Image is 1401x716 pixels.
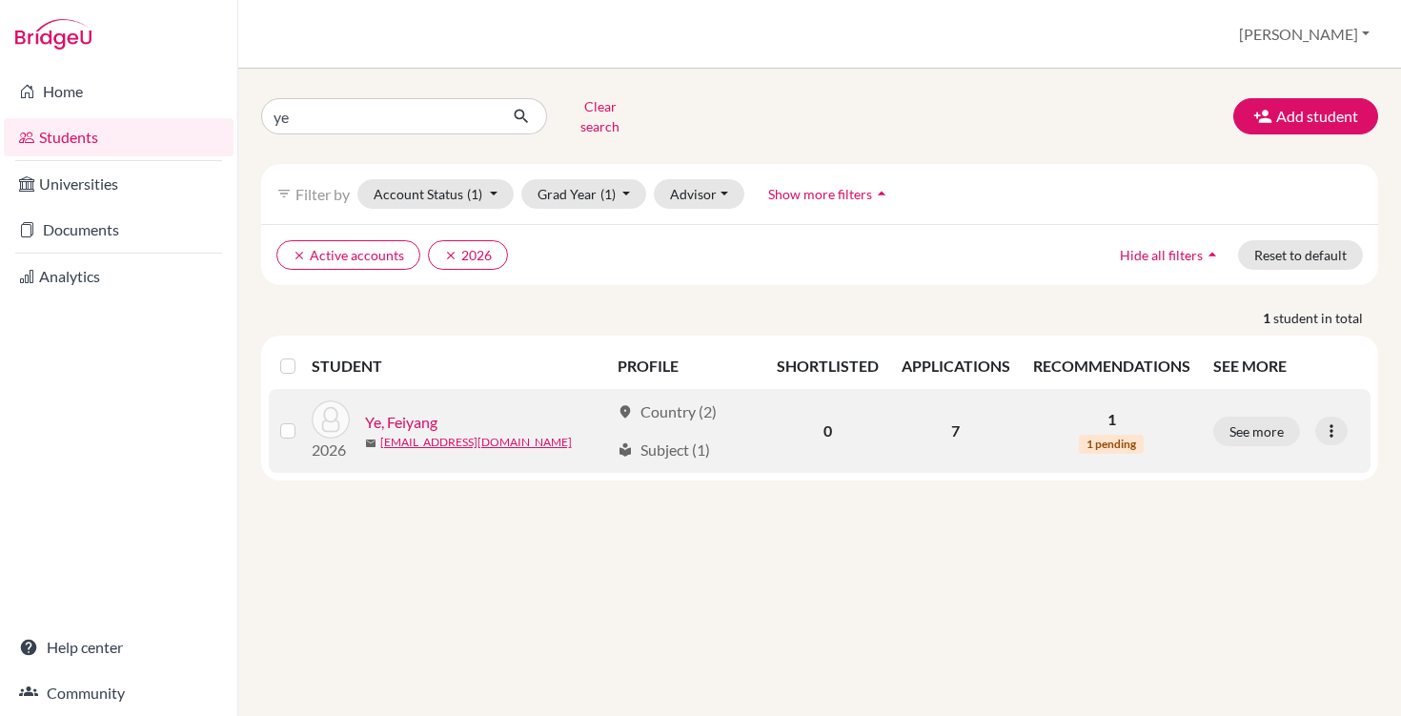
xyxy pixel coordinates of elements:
i: arrow_drop_up [872,184,891,203]
button: Account Status(1) [357,179,514,209]
a: Documents [4,211,233,249]
span: mail [365,438,376,449]
i: clear [293,249,306,262]
i: clear [444,249,457,262]
a: Ye, Feiyang [365,411,437,434]
span: 1 pending [1079,435,1144,454]
button: clearActive accounts [276,240,420,270]
button: Hide all filtersarrow_drop_up [1104,240,1238,270]
button: Reset to default [1238,240,1363,270]
span: student in total [1273,308,1378,328]
p: 1 [1033,408,1190,431]
a: Students [4,118,233,156]
p: 2026 [312,439,350,461]
button: [PERSON_NAME] [1230,16,1378,52]
span: (1) [467,186,482,202]
div: Subject (1) [618,439,710,461]
a: Analytics [4,257,233,296]
td: 7 [890,389,1022,473]
th: PROFILE [606,343,765,389]
th: SEE MORE [1202,343,1371,389]
a: [EMAIL_ADDRESS][DOMAIN_NAME] [380,434,572,451]
button: clear2026 [428,240,508,270]
button: Add student [1233,98,1378,134]
a: Universities [4,165,233,203]
span: Show more filters [768,186,872,202]
a: Home [4,72,233,111]
strong: 1 [1263,308,1273,328]
span: Filter by [295,185,350,203]
button: See more [1213,417,1300,446]
span: location_on [618,404,633,419]
img: Bridge-U [15,19,91,50]
th: APPLICATIONS [890,343,1022,389]
button: Advisor [654,179,744,209]
span: (1) [600,186,616,202]
i: filter_list [276,186,292,201]
span: Hide all filters [1120,247,1203,263]
img: Ye, Feiyang [312,400,350,439]
td: 0 [765,389,890,473]
div: Country (2) [618,400,717,423]
a: Community [4,674,233,712]
a: Help center [4,628,233,666]
i: arrow_drop_up [1203,245,1222,264]
button: Grad Year(1) [521,179,647,209]
input: Find student by name... [261,98,497,134]
button: Show more filtersarrow_drop_up [752,179,907,209]
th: STUDENT [312,343,606,389]
button: Clear search [547,92,653,141]
th: RECOMMENDATIONS [1022,343,1202,389]
span: local_library [618,442,633,458]
th: SHORTLISTED [765,343,890,389]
